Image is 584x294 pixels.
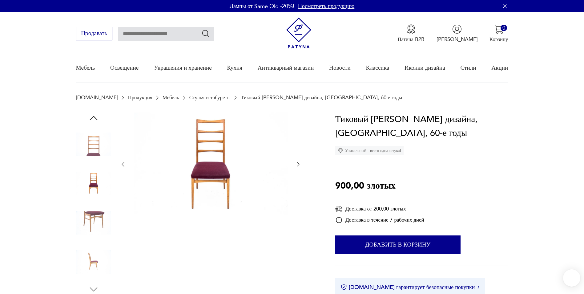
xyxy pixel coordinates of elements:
[134,112,288,215] img: Фото изделия из тикового дерева датского дизайна, Дания, 60-е годы.
[341,284,347,290] img: Иконка сертификата
[258,54,314,82] a: Антикварный магазин
[76,205,111,240] img: Фото изделия из тикового дерева датского дизайна, Дания, 60-е годы.
[76,95,118,100] a: [DOMAIN_NAME]
[227,54,242,82] a: Кухня
[76,27,112,40] button: Продавать
[76,54,95,82] a: Мебель
[397,36,425,43] p: Патина B2B
[452,24,462,34] img: Иконка пользователя
[437,36,478,43] p: [PERSON_NAME]
[397,24,425,43] a: Значок медалиПатина B2B
[349,284,475,291] font: [DOMAIN_NAME] гарантирует безопасные покупки
[489,24,508,43] button: 0Корзину
[345,148,401,153] font: Уникальный - всего одна штука!
[366,54,389,82] a: Классика
[501,25,507,31] div: 0
[335,235,461,254] button: Добавить в корзину
[345,216,424,223] font: Доставка в течение 7 рабочих дней
[298,2,354,10] a: Посмотреть продукцию
[76,166,111,201] img: Фото изделия из тикового дерева датского дизайна, Дания, 60-е годы.
[341,284,479,291] button: [DOMAIN_NAME] гарантирует безопасные покупки
[283,18,314,49] img: Патина - магазин с винтажной мебелью и украшениями
[76,31,112,36] a: Продавать
[76,244,111,280] img: Фото изделия из тикового дерева датского дизайна, Дания, 60-е годы.
[335,205,343,213] img: Иконка доставки
[163,95,179,100] a: Мебель
[437,24,478,43] button: [PERSON_NAME]
[154,54,212,82] a: Украшения и хранение
[365,241,431,249] font: Добавить в корзину
[491,54,508,82] a: Акции
[345,205,406,212] font: Доставка от 200,00 злотых
[461,54,476,82] a: Стили
[110,54,139,82] a: Освещение
[189,95,231,100] a: Стулья и табуреты
[201,29,210,38] button: Искать
[477,286,479,289] img: Значок со стрелкой вправо
[128,95,152,100] a: Продукция
[489,36,508,43] p: Корзину
[241,95,402,100] p: Тиковый [PERSON_NAME] дизайна, [GEOGRAPHIC_DATA], 60-е годы
[335,179,396,193] p: 900,00 злотых
[76,127,111,162] img: Фото изделия из тикового дерева датского дизайна, Дания, 60-е годы.
[406,24,416,34] img: Значок медали
[335,112,508,141] h1: Тиковый [PERSON_NAME] дизайна, [GEOGRAPHIC_DATA], 60-е годы
[230,2,294,10] p: Лампы от Same Old -20%!
[494,24,504,34] img: Иконка корзины
[405,54,445,82] a: Иконки дизайна
[329,54,351,82] a: Новости
[338,148,343,153] img: Бриллиантовая иконка
[397,24,425,43] button: Патина B2B
[563,269,580,287] iframe: Smartsupp widget button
